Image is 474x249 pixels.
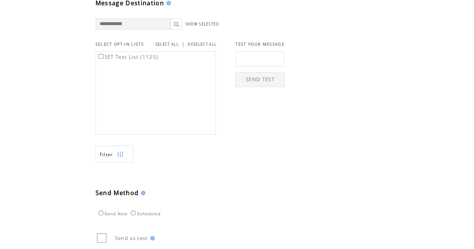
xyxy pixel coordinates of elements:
a: SELECT ALL [156,42,179,47]
label: Send Now [97,212,127,216]
span: Send Method [96,189,139,197]
span: SELECT OPT-IN LISTS [96,42,144,47]
label: Scheduled [129,212,161,216]
a: SHOW SELECTED [185,22,219,27]
a: DESELECT ALL [188,42,217,47]
img: help.gif [139,191,145,195]
span: Show filters [100,151,113,158]
a: SEND TEST [235,72,285,87]
input: SET Text List (1125) [99,54,103,59]
img: filters.png [117,146,124,163]
img: help.gif [148,236,155,240]
span: TEST YOUR MESSAGE [235,42,284,47]
input: Send Now [99,210,103,215]
input: Scheduled [131,210,136,215]
img: help.gif [164,1,171,5]
a: Filter [96,146,133,163]
span: Send as test [115,235,148,242]
label: SET Text List (1125) [97,54,158,60]
span: | [182,41,185,48]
